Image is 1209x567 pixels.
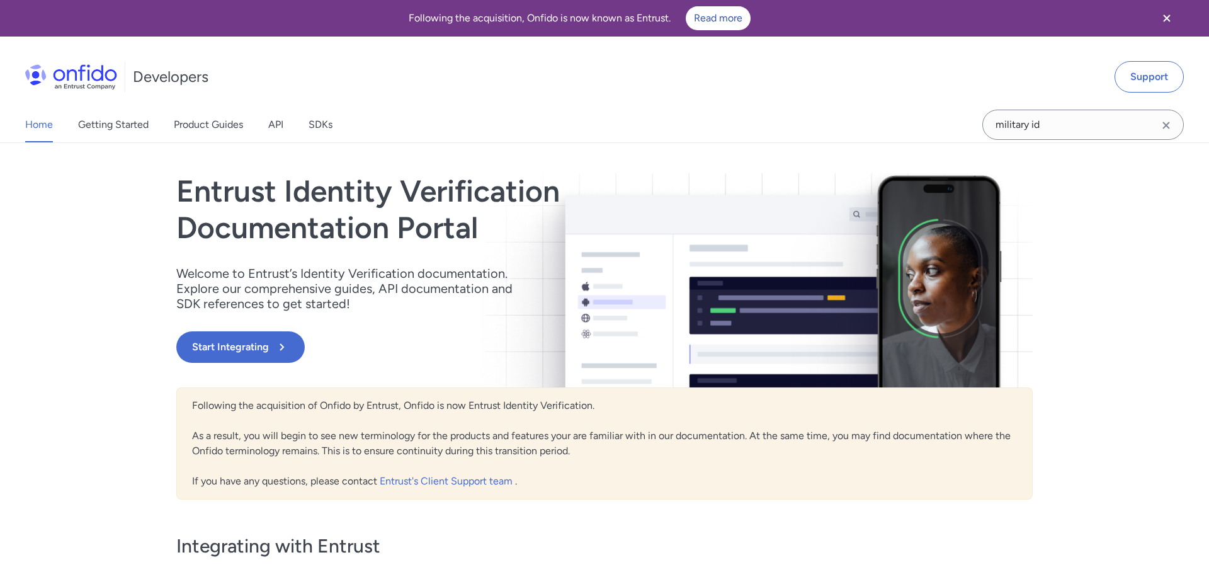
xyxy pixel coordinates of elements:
[15,6,1144,30] div: Following the acquisition, Onfido is now known as Entrust.
[309,107,332,142] a: SDKs
[268,107,283,142] a: API
[176,387,1033,500] div: Following the acquisition of Onfido by Entrust, Onfido is now Entrust Identity Verification. As a...
[176,173,776,246] h1: Entrust Identity Verification Documentation Portal
[174,107,243,142] a: Product Guides
[982,110,1184,140] input: Onfido search input field
[78,107,149,142] a: Getting Started
[25,64,117,89] img: Onfido Logo
[176,266,529,311] p: Welcome to Entrust’s Identity Verification documentation. Explore our comprehensive guides, API d...
[1115,61,1184,93] a: Support
[133,67,208,87] h1: Developers
[686,6,751,30] a: Read more
[25,107,53,142] a: Home
[1159,11,1174,26] svg: Close banner
[176,534,1033,559] h3: Integrating with Entrust
[176,331,305,363] button: Start Integrating
[380,475,515,487] a: Entrust's Client Support team
[176,331,776,363] a: Start Integrating
[1144,3,1190,34] button: Close banner
[1159,118,1174,133] svg: Clear search field button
